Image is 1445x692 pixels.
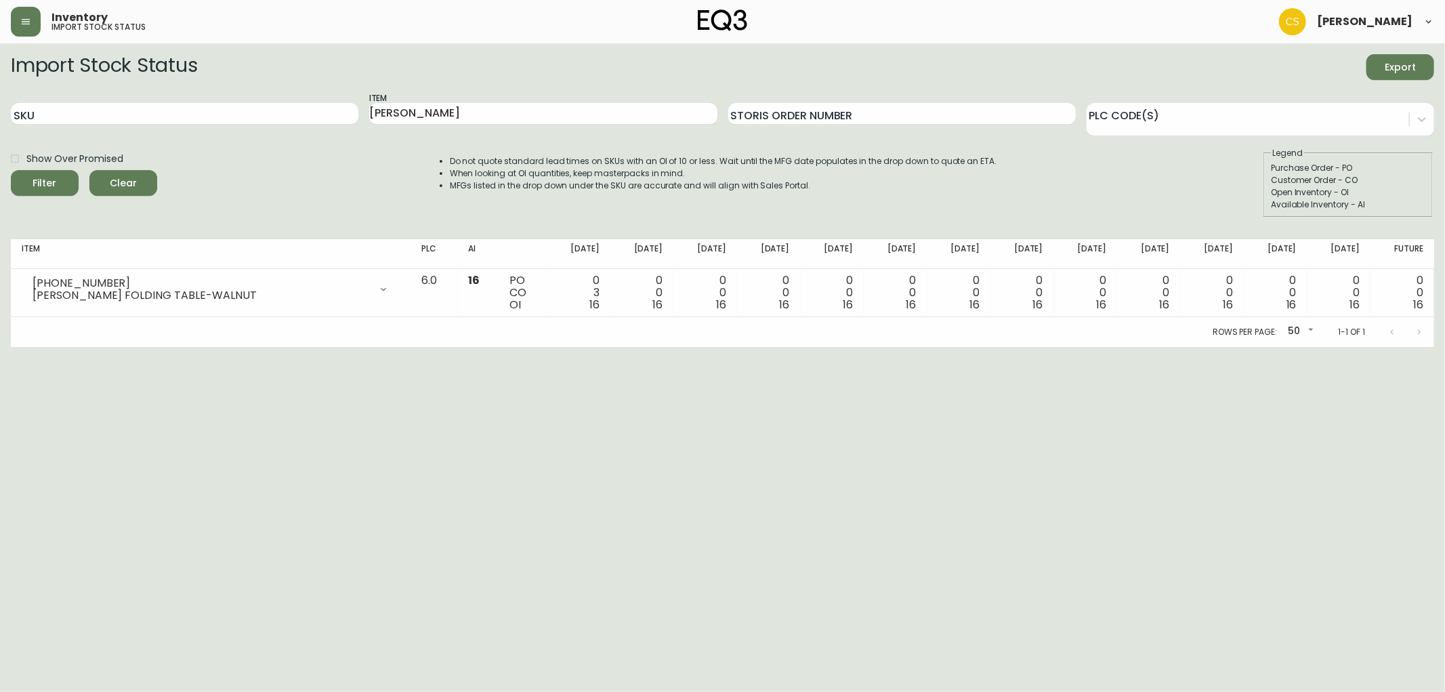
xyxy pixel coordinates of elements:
[509,297,521,312] span: OI
[26,152,123,166] span: Show Over Promised
[1223,297,1233,312] span: 16
[589,297,600,312] span: 16
[1271,162,1425,174] div: Purchase Order - PO
[22,274,400,304] div: [PHONE_NUMBER][PERSON_NAME] FOLDING TABLE-WALNUT
[1181,239,1244,269] th: [DATE]
[1282,321,1316,343] div: 50
[509,274,536,311] div: PO CO
[51,12,108,23] span: Inventory
[938,274,980,311] div: 0 0
[906,297,917,312] span: 16
[33,277,370,289] div: [PHONE_NUMBER]
[698,9,748,31] img: logo
[411,269,457,317] td: 6.0
[11,170,79,196] button: Filter
[1054,239,1118,269] th: [DATE]
[684,274,726,311] div: 0 0
[1096,297,1106,312] span: 16
[558,274,600,311] div: 0 3
[33,289,370,302] div: [PERSON_NAME] FOLDING TABLE-WALNUT
[1307,239,1371,269] th: [DATE]
[1413,297,1423,312] span: 16
[621,274,663,311] div: 0 0
[1001,274,1043,311] div: 0 0
[1271,199,1425,211] div: Available Inventory - AI
[716,297,726,312] span: 16
[547,239,610,269] th: [DATE]
[875,274,917,311] div: 0 0
[1033,297,1043,312] span: 16
[457,239,499,269] th: AI
[748,274,790,311] div: 0 0
[1349,297,1360,312] span: 16
[1271,186,1425,199] div: Open Inventory - OI
[1244,239,1307,269] th: [DATE]
[1286,297,1297,312] span: 16
[1366,54,1434,80] button: Export
[1255,274,1297,311] div: 0 0
[1065,274,1107,311] div: 0 0
[1381,274,1423,311] div: 0 0
[450,180,997,192] li: MFGs listed in the drop down under the SKU are accurate and will align with Sales Portal.
[1317,16,1412,27] span: [PERSON_NAME]
[1213,326,1277,338] p: Rows per page:
[11,239,411,269] th: Item
[1377,59,1423,76] span: Export
[801,239,864,269] th: [DATE]
[1192,274,1234,311] div: 0 0
[812,274,854,311] div: 0 0
[990,239,1054,269] th: [DATE]
[673,239,737,269] th: [DATE]
[653,297,663,312] span: 16
[450,167,997,180] li: When looking at OI quantities, keep masterpacks in mind.
[51,23,146,31] h5: import stock status
[1117,239,1181,269] th: [DATE]
[864,239,927,269] th: [DATE]
[1271,174,1425,186] div: Customer Order - CO
[1370,239,1434,269] th: Future
[1128,274,1170,311] div: 0 0
[610,239,674,269] th: [DATE]
[1160,297,1170,312] span: 16
[737,239,801,269] th: [DATE]
[1338,326,1365,338] p: 1-1 of 1
[969,297,980,312] span: 16
[1279,8,1306,35] img: 996bfd46d64b78802a67b62ffe4c27a2
[100,175,146,192] span: Clear
[1318,274,1360,311] div: 0 0
[1271,147,1304,159] legend: Legend
[411,239,457,269] th: PLC
[843,297,853,312] span: 16
[11,54,197,80] h2: Import Stock Status
[89,170,157,196] button: Clear
[468,272,480,288] span: 16
[780,297,790,312] span: 16
[927,239,991,269] th: [DATE]
[450,155,997,167] li: Do not quote standard lead times on SKUs with an OI of 10 or less. Wait until the MFG date popula...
